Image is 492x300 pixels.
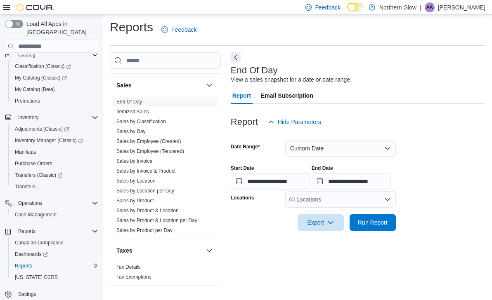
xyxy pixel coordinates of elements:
button: Reports [8,260,102,272]
span: Classification (Classic) [12,61,98,71]
span: Hide Parameters [278,118,321,126]
p: Northern Glow [379,2,416,12]
span: Canadian Compliance [12,238,98,248]
button: Reports [2,225,102,237]
input: Press the down key to open a popover containing a calendar. [312,173,391,190]
span: My Catalog (Classic) [12,73,98,83]
div: Sales [110,97,221,239]
span: Washington CCRS [12,272,98,282]
a: Cash Management [12,210,60,220]
h3: Taxes [116,246,132,255]
span: Transfers (Classic) [15,172,62,178]
input: Press the down key to open a popover containing a calendar. [231,173,310,190]
span: Manifests [15,149,36,155]
span: Promotions [15,98,40,104]
span: Feedback [171,26,196,34]
span: Dashboards [15,251,48,258]
span: Transfers [12,182,98,192]
a: Transfers (Classic) [12,170,66,180]
a: [US_STATE] CCRS [12,272,61,282]
a: Inventory Manager (Classic) [8,135,102,146]
span: Adjustments (Classic) [12,124,98,134]
button: Operations [2,197,102,209]
span: [US_STATE] CCRS [15,274,58,281]
a: Settings [15,289,39,299]
label: Start Date [231,165,254,171]
button: Inventory [15,112,42,122]
a: My Catalog (Beta) [12,84,58,94]
h3: Sales [116,81,132,89]
a: Transfers (Classic) [8,169,102,181]
span: Settings [15,289,98,299]
a: Dashboards [12,249,51,259]
span: Dashboards [12,249,98,259]
button: Purchase Orders [8,158,102,169]
a: Sales by Product & Location per Day [116,218,197,223]
button: Custom Date [285,140,396,157]
span: Cash Management [15,211,57,218]
span: Purchase Orders [12,159,98,169]
button: Inventory [2,112,102,123]
span: Purchase Orders [15,160,52,167]
a: Itemized Sales [116,109,149,115]
button: Catalog [2,49,102,61]
span: Promotions [12,96,98,106]
button: Sales [116,81,203,89]
span: Operations [15,198,98,208]
span: Reports [18,228,35,234]
button: [US_STATE] CCRS [8,272,102,283]
button: Taxes [116,246,203,255]
label: Locations [231,195,254,201]
button: Cash Management [8,209,102,220]
span: Transfers (Classic) [12,170,98,180]
a: Adjustments (Classic) [8,123,102,135]
button: Canadian Compliance [8,237,102,248]
button: Transfers [8,181,102,192]
span: Classification (Classic) [15,63,71,70]
button: Reports [15,226,39,236]
span: My Catalog (Classic) [15,75,67,81]
a: Transfers [12,182,39,192]
a: My Catalog (Classic) [8,72,102,84]
p: | [420,2,421,12]
h3: Report [231,117,258,127]
a: Sales by Invoice & Product [116,168,175,174]
div: View a sales snapshot for a date or date range. [231,75,352,84]
img: Cova [17,3,54,12]
span: Email Subscription [261,87,313,104]
span: Inventory [18,114,38,121]
span: Load All Apps in [GEOGRAPHIC_DATA] [23,20,98,36]
a: Adjustments (Classic) [12,124,72,134]
span: Reports [15,226,98,236]
a: End Of Day [116,99,142,105]
span: AA [426,2,433,12]
button: Operations [15,198,46,208]
span: Export [303,214,339,231]
button: Export [298,214,344,231]
span: My Catalog (Beta) [15,86,55,93]
a: Manifests [12,147,39,157]
button: Hide Parameters [265,114,324,130]
a: Canadian Compliance [12,238,67,248]
span: Reports [15,262,32,269]
span: Settings [18,291,36,298]
a: Tax Exemptions [116,274,151,280]
a: Feedback [158,21,200,38]
span: Run Report [358,218,388,227]
span: Catalog [15,50,98,60]
a: Sales by Invoice [116,158,152,164]
a: My Catalog (Classic) [12,73,70,83]
span: Feedback [315,3,340,12]
h1: Reports [110,19,153,35]
button: Promotions [8,95,102,107]
span: Canadian Compliance [15,239,64,246]
span: Reports [12,261,98,271]
span: Transfers [15,183,35,190]
button: Next [231,52,241,62]
h3: End Of Day [231,66,278,75]
label: Date Range [231,143,260,150]
a: Promotions [12,96,43,106]
span: Adjustments (Classic) [15,126,69,132]
a: Classification (Classic) [8,61,102,72]
a: Sales by Employee (Tendered) [116,148,184,154]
